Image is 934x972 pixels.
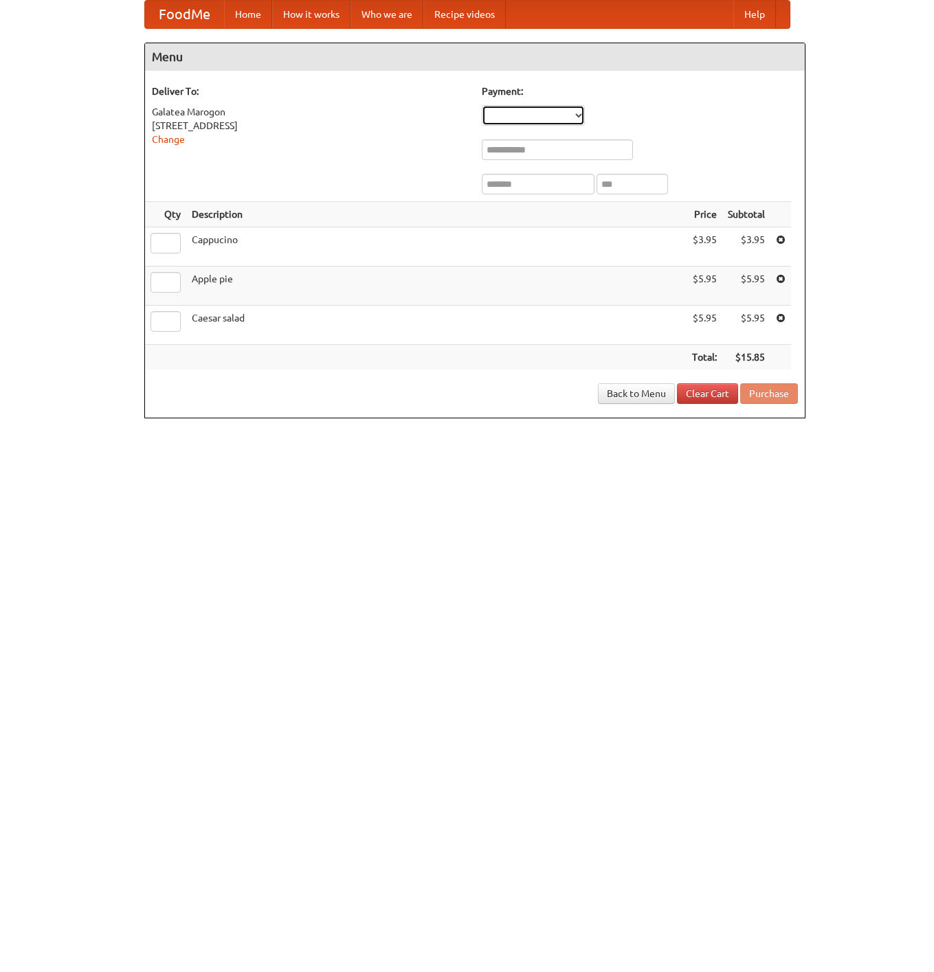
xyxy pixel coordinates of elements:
th: Description [186,202,687,227]
td: $3.95 [687,227,722,267]
td: Apple pie [186,267,687,306]
td: $5.95 [722,306,770,345]
a: Clear Cart [677,383,738,404]
a: Back to Menu [598,383,675,404]
a: FoodMe [145,1,224,28]
th: Subtotal [722,202,770,227]
a: How it works [272,1,351,28]
div: Galatea Marogon [152,105,468,119]
a: Recipe videos [423,1,506,28]
h5: Payment: [482,84,798,98]
td: $5.95 [687,267,722,306]
th: Qty [145,202,186,227]
th: Total: [687,345,722,370]
a: Help [733,1,776,28]
td: Cappucino [186,227,687,267]
h5: Deliver To: [152,84,468,98]
th: $15.85 [722,345,770,370]
a: Home [224,1,272,28]
h4: Menu [145,43,805,71]
div: [STREET_ADDRESS] [152,119,468,133]
td: Caesar salad [186,306,687,345]
button: Purchase [740,383,798,404]
td: $5.95 [722,267,770,306]
a: Change [152,134,185,145]
th: Price [687,202,722,227]
td: $5.95 [687,306,722,345]
a: Who we are [351,1,423,28]
td: $3.95 [722,227,770,267]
